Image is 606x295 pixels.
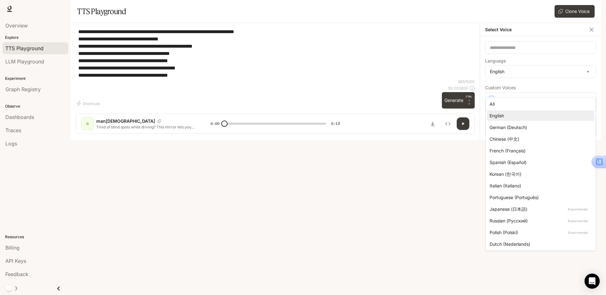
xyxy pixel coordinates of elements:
div: Portuguese (Português) [490,194,589,201]
div: Spanish (Español) [490,159,589,166]
p: Experimental [567,206,589,212]
div: Italian (Italiano) [490,182,589,189]
div: Japanese (日本語) [490,206,589,212]
div: French (Français) [490,147,589,154]
p: Experimental [567,218,589,224]
div: All [490,101,589,107]
div: Polish (Polski) [490,229,589,236]
div: Russian (Русский) [490,217,589,224]
div: English [490,112,589,119]
div: Korean (한국어) [490,171,589,177]
div: Dutch (Nederlands) [490,241,589,247]
div: German (Deutsch) [490,124,589,131]
p: Experimental [567,230,589,235]
div: Chinese (中文) [490,136,589,142]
